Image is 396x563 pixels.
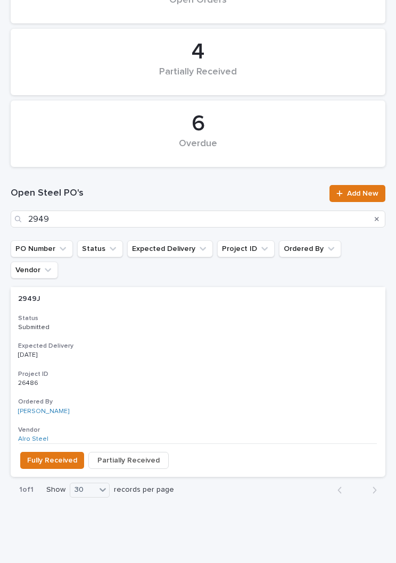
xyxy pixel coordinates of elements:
[18,435,48,443] a: Alro Steel
[11,240,73,257] button: PO Number
[18,398,378,406] h3: Ordered By
[217,240,275,257] button: Project ID
[18,324,107,331] p: Submitted
[18,377,40,387] p: 26486
[329,485,357,495] button: Back
[114,485,174,494] p: records per page
[357,485,385,495] button: Next
[88,452,169,469] button: Partially Received
[11,187,323,200] h1: Open Steel PO's
[18,314,378,323] h3: Status
[18,370,378,379] h3: Project ID
[18,342,378,350] h3: Expected Delivery
[329,185,385,202] a: Add New
[18,292,43,304] p: 2949J
[11,477,42,503] p: 1 of 1
[97,454,160,467] span: Partially Received
[11,211,385,228] input: Search
[18,426,378,434] h3: Vendor
[347,190,378,197] span: Add New
[11,262,58,279] button: Vendor
[29,111,367,137] div: 6
[18,408,69,415] a: [PERSON_NAME]
[20,452,84,469] button: Fully Received
[127,240,213,257] button: Expected Delivery
[18,351,107,359] p: [DATE]
[29,66,367,89] div: Partially Received
[29,39,367,65] div: 4
[29,138,367,161] div: Overdue
[27,454,77,467] span: Fully Received
[77,240,123,257] button: Status
[70,484,96,496] div: 30
[279,240,341,257] button: Ordered By
[46,485,65,494] p: Show
[11,287,385,477] a: 2949J2949J StatusSubmittedExpected Delivery[DATE]Project ID2648626486 Ordered By[PERSON_NAME] Ven...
